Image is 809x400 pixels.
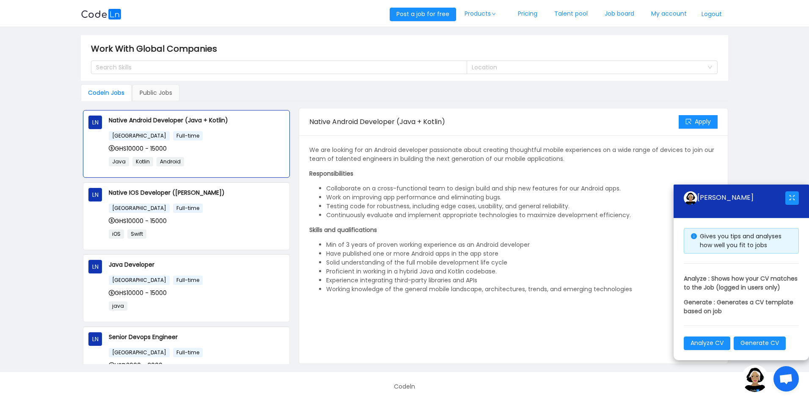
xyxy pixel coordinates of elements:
[132,157,153,166] span: Kotlin
[326,184,717,193] li: Collaborate on a cross-functional team to design build and ship new features for our Android apps.
[472,63,703,72] div: Location
[109,116,284,125] p: Native Android Developer (Java + Kotlin)
[309,226,377,234] strong: Skills and qualifications
[741,365,768,392] img: ground.ddcf5dcf.png
[173,131,203,141] span: Full-time
[157,157,184,166] span: Android
[109,276,170,285] span: [GEOGRAPHIC_DATA]
[491,12,496,16] i: icon: down
[700,232,781,249] span: Gives you tips and analyses how well you fit to jobs
[173,348,203,357] span: Full-time
[109,301,127,311] span: java
[96,63,454,72] div: Search Skills
[326,258,717,267] li: Solid understanding of the full mobile development life cycle
[326,285,717,294] li: Working knowledge of the general mobile landscape, architectures, trends, and emerging technologies
[109,218,115,223] i: icon: dollar
[109,260,284,269] p: Java Developer
[132,84,179,101] div: Public Jobs
[81,9,121,19] img: logobg.f302741d.svg
[691,233,697,239] i: icon: info-circle
[326,267,717,276] li: Proficient in working in a hybrid Java and Kotlin codebase.
[326,249,717,258] li: Have published one or more Android apps in the app store
[695,8,728,21] button: Logout
[109,361,162,370] span: USD2000 - 3000
[734,337,786,350] button: Generate CV
[326,193,717,202] li: Work on improving app performance and eliminating bugs.
[109,157,129,166] span: Java
[684,274,799,292] p: Analyze : Shows how your CV matches to the Job (logged in users only)
[109,348,170,357] span: [GEOGRAPHIC_DATA]
[684,298,799,316] p: Generate : Generates a CV template based on job
[109,217,167,225] span: GHS10000 - 15000
[684,337,730,350] button: Analyze CV
[109,204,170,213] span: [GEOGRAPHIC_DATA]
[390,8,456,21] button: Post a job for free
[309,169,353,178] strong: Responsibilities
[326,202,717,211] li: Testing code for robustness, including edge cases, usability, and general reliability.
[684,191,697,205] img: ground.ddcf5dcf.png
[773,366,799,392] div: Open chat
[309,146,717,163] p: We are looking for an Android developer passionate about creating thoughtful mobile experiences o...
[109,188,284,197] p: Native IOS Developer ([PERSON_NAME])
[92,188,99,201] span: LN
[679,115,718,129] button: icon: selectApply
[109,131,170,141] span: [GEOGRAPHIC_DATA]
[109,289,167,297] span: GHS10000 - 15000
[326,211,717,220] li: Continuously evaluate and implement appropriate technologies to maximize development efficiency.
[785,191,799,205] button: icon: fullscreen
[109,144,167,153] span: GHS10000 - 15000
[109,362,115,368] i: icon: dollar
[707,65,713,71] i: icon: down
[92,260,99,273] span: LN
[173,276,203,285] span: Full-time
[109,145,115,151] i: icon: dollar
[173,204,203,213] span: Full-time
[109,290,115,296] i: icon: dollar
[109,332,284,342] p: Senior Devops Engineer
[390,10,456,18] a: Post a job for free
[81,84,132,101] div: Codeln Jobs
[92,116,99,129] span: LN
[326,276,717,285] li: Experience integrating third-party libraries and APIs
[127,229,146,239] span: Swift
[326,240,717,249] li: Min of 3 years of proven working experience as an Android developer
[684,191,785,205] div: [PERSON_NAME]
[109,229,124,239] span: iOS
[92,332,99,346] span: LN
[309,117,445,127] span: Native Android Developer (Java + Kotlin)
[91,42,222,55] span: Work With Global Companies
